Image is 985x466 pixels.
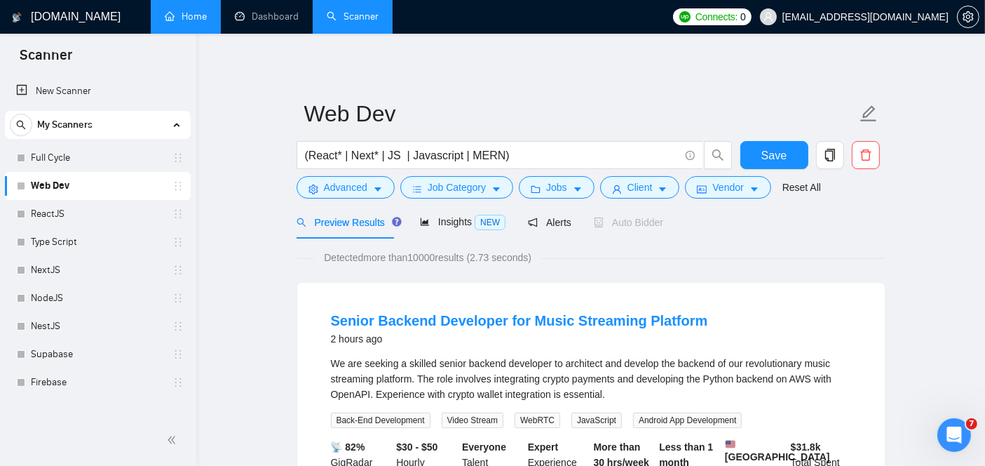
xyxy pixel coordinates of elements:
[172,180,184,192] span: holder
[31,200,164,228] a: ReactJS
[957,11,979,22] a: setting
[172,377,184,388] span: holder
[297,217,398,228] span: Preview Results
[761,147,787,164] span: Save
[390,215,403,228] div: Tooltip anchor
[658,184,667,194] span: caret-down
[12,6,22,29] img: logo
[957,6,979,28] button: setting
[442,413,504,428] span: Video Stream
[31,144,164,172] a: Full Cycle
[528,441,559,453] b: Expert
[420,216,505,227] span: Insights
[331,331,708,347] div: 2 hours ago
[519,176,595,199] button: folderJobscaret-down
[31,368,164,397] a: Firebase
[627,180,653,195] span: Client
[172,152,184,164] span: holder
[612,184,622,194] span: user
[528,217,571,228] span: Alerts
[679,11,691,22] img: upwork-logo.png
[571,413,622,428] span: JavaScript
[860,105,878,123] span: edit
[704,141,732,169] button: search
[852,149,879,161] span: delete
[420,217,430,227] span: area-chart
[373,184,383,194] span: caret-down
[235,11,299,22] a: dashboardDashboard
[297,176,395,199] button: settingAdvancedcaret-down
[685,176,770,199] button: idcardVendorcaret-down
[5,111,191,397] li: My Scanners
[31,340,164,368] a: Supabase
[531,184,541,194] span: folder
[740,141,808,169] button: Save
[462,441,506,453] b: Everyone
[594,217,663,228] span: Auto Bidder
[305,147,679,164] input: Search Freelance Jobs...
[594,218,604,227] span: robot
[172,265,184,276] span: holder
[172,237,184,248] span: holder
[324,180,367,195] span: Advanced
[11,120,32,130] span: search
[396,441,437,453] b: $30 - $50
[331,441,365,453] b: 📡 82%
[172,349,184,360] span: holder
[852,141,880,169] button: delete
[686,151,695,160] span: info-circle
[817,149,843,161] span: copy
[331,413,430,428] span: Back-End Development
[165,11,207,22] a: homeHome
[725,439,830,462] b: [GEOGRAPHIC_DATA]
[475,215,505,230] span: NEW
[31,256,164,284] a: NextJS
[705,149,731,161] span: search
[573,184,583,194] span: caret-down
[304,96,857,131] input: Scanner name...
[958,11,979,22] span: setting
[8,45,83,74] span: Scanner
[782,180,821,195] a: Reset All
[491,184,501,194] span: caret-down
[31,172,164,200] a: Web Dev
[172,293,184,304] span: holder
[428,180,486,195] span: Job Category
[695,9,738,25] span: Connects:
[37,111,93,139] span: My Scanners
[633,413,742,428] span: Android App Development
[31,228,164,256] a: Type Script
[816,141,844,169] button: copy
[515,413,560,428] span: WebRTC
[712,180,743,195] span: Vendor
[600,176,680,199] button: userClientcaret-down
[331,356,851,402] div: We are seeking a skilled senior backend developer to architect and develop the backend of our rev...
[167,433,181,447] span: double-left
[31,284,164,312] a: NodeJS
[172,321,184,332] span: holder
[763,12,773,22] span: user
[10,114,32,136] button: search
[937,418,971,452] iframe: Intercom live chat
[726,439,735,449] img: 🇺🇸
[331,313,708,328] a: Senior Backend Developer for Music Streaming Platform
[5,77,191,105] li: New Scanner
[546,180,567,195] span: Jobs
[697,184,707,194] span: idcard
[966,418,977,430] span: 7
[314,250,541,265] span: Detected more than 10000 results (2.73 seconds)
[327,11,379,22] a: searchScanner
[308,184,318,194] span: setting
[740,9,746,25] span: 0
[528,218,538,227] span: notification
[31,312,164,340] a: NestJS
[749,184,759,194] span: caret-down
[412,184,422,194] span: bars
[297,218,306,227] span: search
[400,176,513,199] button: barsJob Categorycaret-down
[16,77,179,105] a: New Scanner
[791,441,821,453] b: $ 31.8k
[172,208,184,220] span: holder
